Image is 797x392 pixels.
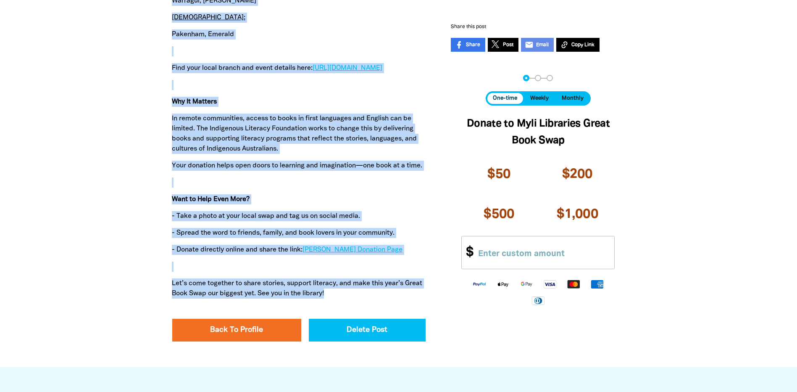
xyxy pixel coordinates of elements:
[488,38,518,52] a: Post
[538,279,562,289] img: Visa logo
[515,279,538,289] img: Google Pay logo
[302,247,402,253] a: [PERSON_NAME] Donation Page
[540,156,615,193] button: $200
[536,41,549,49] span: Email
[484,208,514,220] span: $500
[468,279,491,289] img: Paypal logo
[525,41,534,50] i: email
[461,156,537,193] button: $50
[451,38,485,52] a: Share
[525,93,555,104] button: Weekly
[562,168,593,180] span: $200
[172,99,217,105] b: Why It Matters
[172,114,426,154] p: In remote communities, access to books in first languages and English can be limited. The Indigen...
[556,93,589,104] button: Monthly
[535,75,541,82] button: Navigate to step 2 of 3 to enter your details
[172,63,426,73] p: Find your local branch and event details here:
[562,279,585,289] img: Mastercard logo
[557,208,598,220] span: $1,000
[172,245,426,255] p: - Donate directly online and share the link:
[562,96,584,101] span: Monthly
[571,41,594,49] span: Copy Link
[487,93,523,104] button: One-time
[172,15,245,21] u: [DEMOGRAPHIC_DATA]:
[523,75,529,82] button: Navigate to step 1 of 3 to enter your donation amount
[521,38,554,52] a: emailEmail
[461,116,615,149] h2: Donate to Myli Libraries Great Book Swap
[585,279,609,289] img: American Express logo
[451,24,486,29] span: Share this post
[313,65,382,71] a: [URL][DOMAIN_NAME]
[491,279,515,289] img: Apple Pay logo
[461,196,537,233] button: $500
[172,228,426,238] p: - Spread the word to friends, family, and book lovers in your community.
[556,38,600,52] button: Copy Link
[461,273,615,312] div: Available payment methods
[486,92,591,106] div: Donation frequency
[172,211,426,221] p: - Take a photo at your local swap and tag us on social media.
[172,163,422,169] span: Your donation helps open doors to learning and imagination—one book at a time.
[526,296,550,305] img: Diners Club logo
[540,196,615,233] button: $1,000
[487,168,510,180] span: $50
[309,319,426,342] button: Delete Post
[466,41,480,49] span: Share
[462,237,473,269] span: $
[172,278,426,299] p: Let’s come together to share stories, support literacy, and make this year’s Great Book Swap our ...
[493,96,517,101] span: One-time
[547,75,553,82] button: Navigate to step 3 of 3 to enter your payment details
[172,29,426,40] p: Pakenham, Emerald
[503,41,513,49] span: Post
[172,319,301,342] a: Back To Profile
[172,196,250,202] b: Want to Help Even More?
[471,237,614,269] input: Enter custom amount
[530,96,549,101] span: Weekly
